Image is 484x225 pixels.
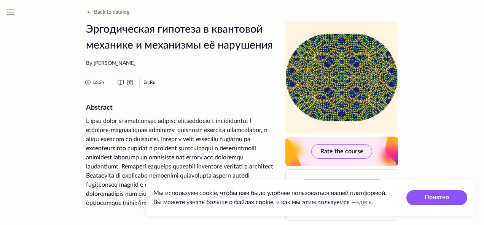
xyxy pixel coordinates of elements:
button: Rate the course [311,144,372,159]
abbr: English [143,80,149,85]
span: Мы используем cookie, чтобы вам было удобнее пользоваться нашей платформой. Вы можете узнать боль... [153,190,387,205]
h1: Эргодическая гипотеза в квантовой механике и механизмы её нарушения [86,21,276,53]
span: , [149,80,150,85]
button: Понятно [406,190,467,205]
div: L ipsu dolor si ametconsec adipisc elitseddoeiu t incididuntut l etdolore-magnaaliquae adminimv, ... [86,116,276,208]
span: Back to catalog [94,9,129,15]
span: 16.2 ч [92,79,104,86]
a: To the first lecture [298,179,385,194]
a: здесь. [356,199,373,205]
div: By [PERSON_NAME] [86,60,276,68]
abbr: Russian [150,80,156,85]
button: Back to catalog [85,8,129,17]
h2: Abstract [86,104,276,112]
